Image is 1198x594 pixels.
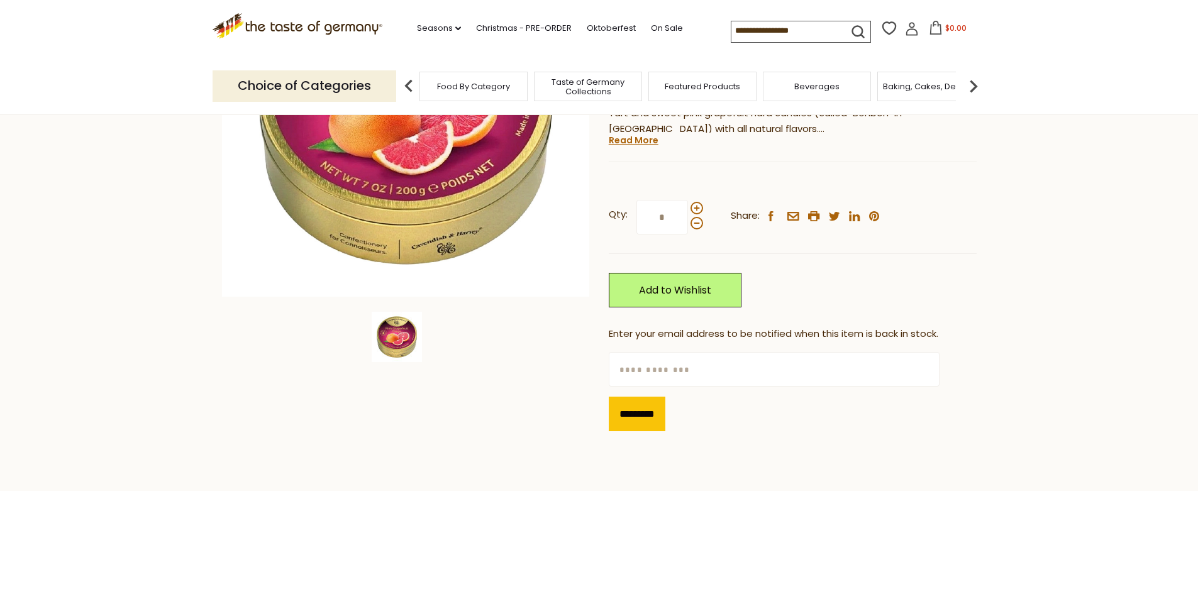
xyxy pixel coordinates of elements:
a: Christmas - PRE-ORDER [476,21,572,35]
a: Oktoberfest [587,21,636,35]
img: next arrow [961,74,986,99]
img: Cavendish & Harvey Pink Grapefruit Candy Drops [372,312,422,362]
a: Food By Category [437,82,510,91]
input: Qty: [636,200,688,234]
img: previous arrow [396,74,421,99]
span: Share: [731,208,760,224]
p: Tart and sweet pink grapefuit hard candies (called "Bonbon" in [GEOGRAPHIC_DATA]) with all natura... [609,106,977,137]
a: Add to Wishlist [609,273,741,307]
div: Enter your email address to be notified when this item is back in stock. [609,326,977,342]
p: Choice of Categories [213,70,396,101]
a: On Sale [651,21,683,35]
a: Beverages [794,82,840,91]
a: Baking, Cakes, Desserts [883,82,980,91]
a: Read More [609,134,658,146]
a: Seasons [417,21,461,35]
button: $0.00 [921,21,975,40]
span: $0.00 [945,23,967,33]
a: Taste of Germany Collections [538,77,638,96]
a: Featured Products [665,82,740,91]
strong: Qty: [609,207,628,223]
